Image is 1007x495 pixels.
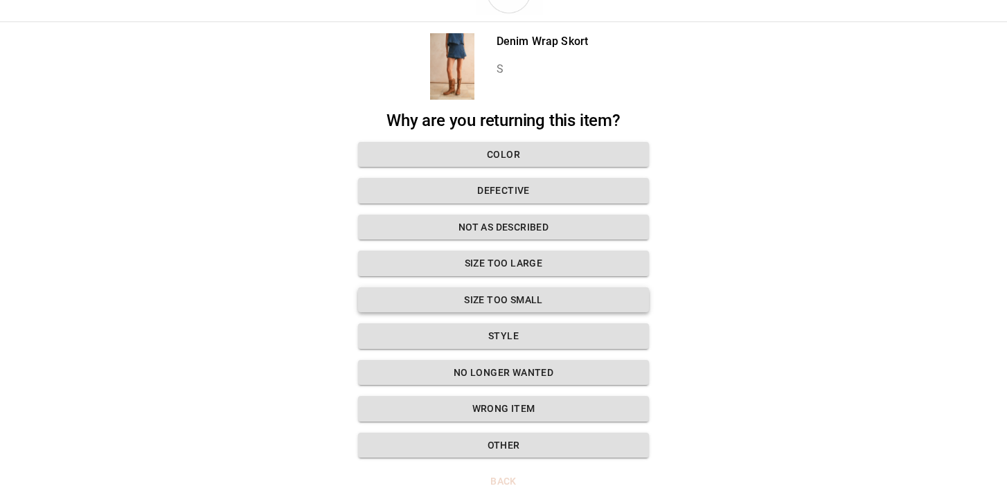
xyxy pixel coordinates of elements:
button: Style [358,323,649,349]
button: Color [358,142,649,168]
h2: Why are you returning this item? [358,111,649,131]
button: Defective [358,178,649,204]
button: Back [358,469,649,494]
button: Size too small [358,287,649,313]
p: Denim Wrap Skort [497,33,588,50]
p: S [497,61,588,78]
button: Other [358,433,649,458]
button: Wrong Item [358,396,649,422]
button: Size too large [358,251,649,276]
button: Not as described [358,215,649,240]
button: No longer wanted [358,360,649,386]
